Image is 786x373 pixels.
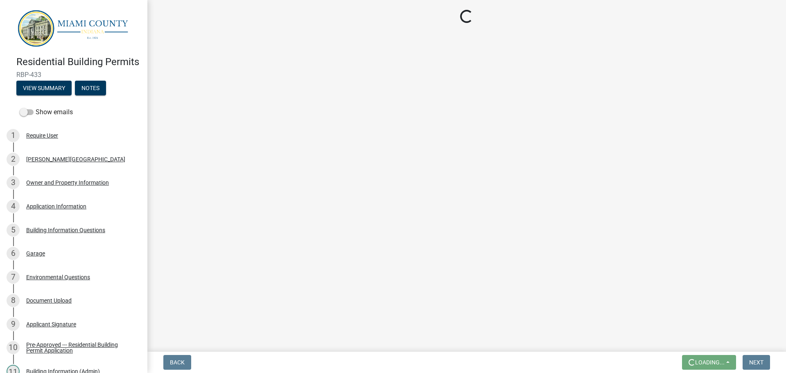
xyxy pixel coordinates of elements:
div: Owner and Property Information [26,180,109,185]
div: [PERSON_NAME][GEOGRAPHIC_DATA] [26,156,125,162]
div: Application Information [26,203,86,209]
div: 9 [7,318,20,331]
wm-modal-confirm: Notes [75,86,106,92]
div: Require User [26,133,58,138]
div: 3 [7,176,20,189]
wm-modal-confirm: Summary [16,86,72,92]
h4: Residential Building Permits [16,56,141,68]
div: 5 [7,224,20,237]
button: View Summary [16,81,72,95]
div: 7 [7,271,20,284]
div: 4 [7,200,20,213]
div: 6 [7,247,20,260]
button: Back [163,355,191,370]
label: Show emails [20,107,73,117]
button: Loading... [682,355,736,370]
div: 2 [7,153,20,166]
button: Next [743,355,770,370]
span: Next [749,359,763,366]
div: Pre-Approved --- Residential Building Permit Application [26,342,134,353]
div: Document Upload [26,298,72,303]
div: Environmental Questions [26,274,90,280]
div: 1 [7,129,20,142]
div: Garage [26,251,45,256]
button: Notes [75,81,106,95]
span: RBP-433 [16,71,131,79]
div: 8 [7,294,20,307]
img: Miami County, Indiana [16,9,134,47]
div: Building Information Questions [26,227,105,233]
span: Loading... [695,359,725,366]
div: Applicant Signature [26,321,76,327]
span: Back [170,359,185,366]
div: 10 [7,341,20,354]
